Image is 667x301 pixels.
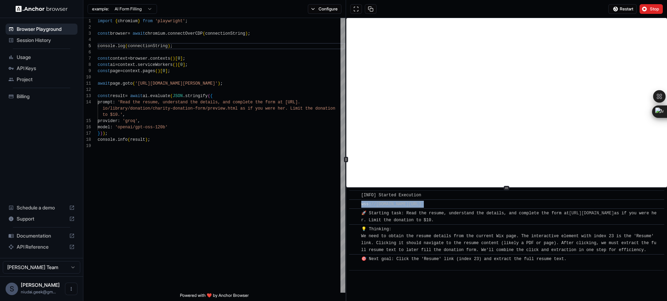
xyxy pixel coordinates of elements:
[115,44,117,49] span: .
[130,56,148,61] span: browser
[180,62,183,67] span: 0
[83,93,91,99] div: 13
[168,69,170,74] span: ;
[98,131,100,136] span: }
[102,106,228,111] span: io/library/donation/charity-donation-form/preview.
[140,69,142,74] span: .
[65,283,77,295] button: Open menu
[133,31,145,36] span: await
[165,69,167,74] span: ]
[228,106,335,111] span: html as if you were her. Limit the donation
[83,118,91,124] div: 15
[183,62,185,67] span: ]
[127,137,130,142] span: (
[83,24,91,31] div: 2
[183,56,185,61] span: ;
[170,94,173,98] span: (
[205,31,245,36] span: connectionString
[83,18,91,24] div: 1
[155,69,158,74] span: (
[130,94,143,98] span: await
[127,31,130,36] span: =
[125,44,127,49] span: (
[361,193,421,198] span: [INFO] Started Execution
[308,4,341,14] button: Configure
[6,24,77,35] div: Browser Playground
[185,94,208,98] span: stringify
[83,99,91,105] div: 14
[608,4,637,14] button: Restart
[17,37,75,44] span: Session History
[125,94,127,98] span: =
[16,6,68,12] img: Anchor Logo
[248,31,250,36] span: ;
[17,243,66,250] span: API Reference
[98,94,110,98] span: const
[6,91,77,102] div: Billing
[92,6,109,12] span: example:
[127,44,167,49] span: connectionString
[145,137,148,142] span: )
[120,69,123,74] span: =
[123,69,140,74] span: context
[6,283,18,295] div: S
[155,19,185,24] span: 'playwright'
[133,81,135,86] span: (
[180,293,249,301] span: Powered with ❤️ by Anchor Browser
[120,81,123,86] span: .
[17,54,75,61] span: Usage
[110,62,115,67] span: ai
[98,56,110,61] span: const
[143,94,148,98] span: ai
[210,94,213,98] span: {
[6,35,77,46] div: Session History
[98,125,110,130] span: model
[102,112,123,117] span: to $10.'
[361,211,657,223] span: 🚀 Starting task: Read the resume, understand the details, and complete the form at as if you were...
[371,202,421,207] a: //[DOMAIN_NAME][URL]
[83,124,91,130] div: 16
[83,49,91,55] div: 6
[148,94,150,98] span: .
[123,81,133,86] span: goto
[110,56,127,61] span: context
[98,69,110,74] span: const
[173,94,183,98] span: JSON
[21,289,56,294] span: niudai.geek@gmail.com
[17,76,75,83] span: Project
[17,232,66,239] span: Documentation
[361,227,657,252] span: 💡 Thinking: We need to obtain the resume details from the current Wix page. The interactive eleme...
[365,4,377,14] button: Copy session ID
[83,68,91,74] div: 9
[83,143,91,149] div: 19
[218,81,220,86] span: )
[163,69,165,74] span: 0
[143,69,155,74] span: pages
[98,137,115,142] span: console
[175,56,178,61] span: [
[350,4,362,14] button: Open in full screen
[175,62,178,67] span: )
[165,31,167,36] span: .
[183,94,185,98] span: .
[640,4,663,14] button: Stop
[185,19,188,24] span: ;
[353,256,356,263] span: ​
[158,69,160,74] span: )
[203,31,205,36] span: (
[98,81,110,86] span: await
[185,62,188,67] span: ;
[105,131,108,136] span: ;
[243,100,300,105] span: lete the form at [URL].
[110,31,127,36] span: browser
[127,56,130,61] span: =
[118,100,243,105] span: 'Read the resume, understand the details, and comp
[110,125,113,130] span: :
[17,204,66,211] span: Schedule a demo
[353,210,356,217] span: ​
[353,192,356,199] span: ​
[148,56,150,61] span: .
[148,137,150,142] span: ;
[160,69,163,74] span: [
[100,131,102,136] span: )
